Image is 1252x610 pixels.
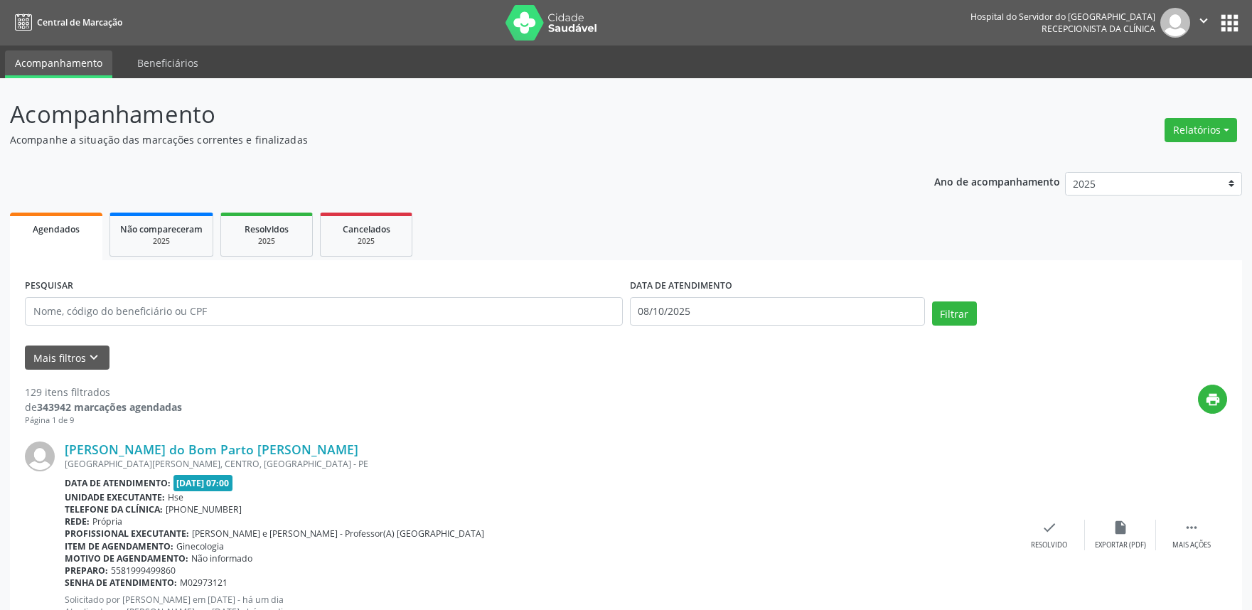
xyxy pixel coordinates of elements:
span: Agendados [33,223,80,235]
label: DATA DE ATENDIMENTO [630,275,732,297]
a: [PERSON_NAME] do Bom Parto [PERSON_NAME] [65,442,358,457]
input: Selecione um intervalo [630,297,925,326]
b: Unidade executante: [65,491,165,503]
div: Hospital do Servidor do [GEOGRAPHIC_DATA] [970,11,1155,23]
span: 5581999499860 [111,564,176,577]
button: apps [1217,11,1242,36]
b: Item de agendamento: [65,540,173,552]
strong: 343942 marcações agendadas [37,400,182,414]
i:  [1196,13,1211,28]
span: Recepcionista da clínica [1042,23,1155,35]
span: Não compareceram [120,223,203,235]
button:  [1190,8,1217,38]
span: Resolvidos [245,223,289,235]
span: Cancelados [343,223,390,235]
p: Acompanhe a situação das marcações correntes e finalizadas [10,132,872,147]
a: Beneficiários [127,50,208,75]
label: PESQUISAR [25,275,73,297]
span: [PERSON_NAME] e [PERSON_NAME] - Professor(A) [GEOGRAPHIC_DATA] [192,528,484,540]
span: [PHONE_NUMBER] [166,503,242,515]
b: Telefone da clínica: [65,503,163,515]
b: Profissional executante: [65,528,189,540]
span: Central de Marcação [37,16,122,28]
i: print [1205,392,1221,407]
span: Não informado [191,552,252,564]
div: 2025 [331,236,402,247]
b: Senha de atendimento: [65,577,177,589]
div: Mais ações [1172,540,1211,550]
div: 2025 [231,236,302,247]
span: Própria [92,515,122,528]
span: M02973121 [180,577,228,589]
div: Resolvido [1031,540,1067,550]
input: Nome, código do beneficiário ou CPF [25,297,623,326]
p: Acompanhamento [10,97,872,132]
div: Exportar (PDF) [1095,540,1146,550]
div: [GEOGRAPHIC_DATA][PERSON_NAME], CENTRO, [GEOGRAPHIC_DATA] - PE [65,458,1014,470]
div: Página 1 de 9 [25,414,182,427]
img: img [1160,8,1190,38]
b: Data de atendimento: [65,477,171,489]
a: Acompanhamento [5,50,112,78]
button: Mais filtroskeyboard_arrow_down [25,346,109,370]
div: de [25,400,182,414]
i:  [1184,520,1199,535]
b: Rede: [65,515,90,528]
p: Ano de acompanhamento [934,172,1060,190]
button: Filtrar [932,301,977,326]
span: Hse [168,491,183,503]
b: Preparo: [65,564,108,577]
button: Relatórios [1165,118,1237,142]
i: keyboard_arrow_down [86,350,102,365]
span: [DATE] 07:00 [173,475,233,491]
img: img [25,442,55,471]
span: Ginecologia [176,540,224,552]
i: check [1042,520,1057,535]
div: 129 itens filtrados [25,385,182,400]
b: Motivo de agendamento: [65,552,188,564]
a: Central de Marcação [10,11,122,34]
div: 2025 [120,236,203,247]
i: insert_drive_file [1113,520,1128,535]
button: print [1198,385,1227,414]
